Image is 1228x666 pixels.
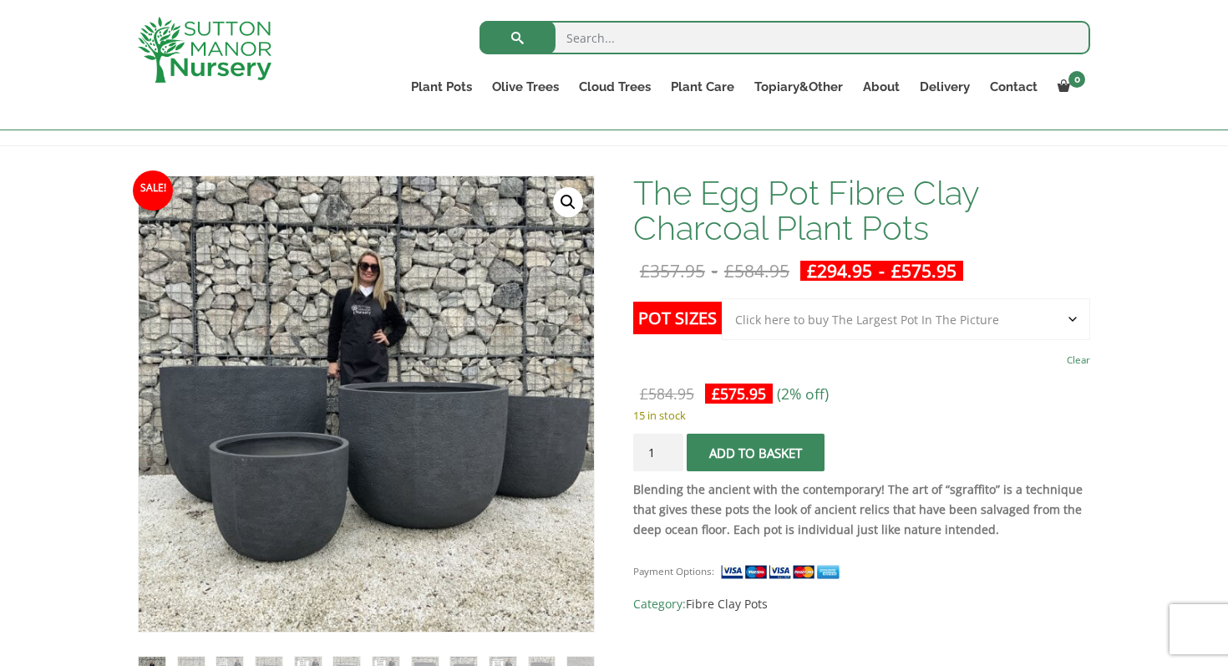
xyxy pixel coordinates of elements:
a: View full-screen image gallery [553,187,583,217]
a: Cloud Trees [569,75,661,99]
p: 15 in stock [633,405,1090,425]
a: Plant Care [661,75,744,99]
a: Clear options [1067,348,1090,372]
bdi: 584.95 [724,259,789,282]
small: Payment Options: [633,565,714,577]
bdi: 575.95 [891,259,957,282]
span: £ [640,259,650,282]
h1: The Egg Pot Fibre Clay Charcoal Plant Pots [633,175,1090,246]
a: Contact [980,75,1048,99]
a: About [853,75,910,99]
ins: - [800,261,963,281]
span: Sale! [133,170,173,211]
a: Fibre Clay Pots [686,596,768,612]
span: £ [891,259,901,282]
bdi: 575.95 [712,384,766,404]
button: Add to basket [687,434,825,471]
bdi: 357.95 [640,259,705,282]
span: £ [724,259,734,282]
input: Search... [480,21,1090,54]
bdi: 584.95 [640,384,694,404]
a: Olive Trees [482,75,569,99]
a: Plant Pots [401,75,482,99]
span: (2% off) [777,384,829,404]
strong: Blending the ancient with the contemporary! The art of “sgraffito” is a technique that gives thes... [633,481,1083,537]
input: Product quantity [633,434,683,471]
a: Topiary&Other [744,75,853,99]
label: Pot Sizes [633,302,722,334]
span: £ [640,384,648,404]
del: - [633,261,796,281]
a: 0 [1048,75,1090,99]
img: payment supported [720,563,845,581]
span: £ [712,384,720,404]
img: logo [138,17,271,83]
span: £ [807,259,817,282]
span: Category: [633,594,1090,614]
bdi: 294.95 [807,259,872,282]
a: Delivery [910,75,980,99]
span: 0 [1068,71,1085,88]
